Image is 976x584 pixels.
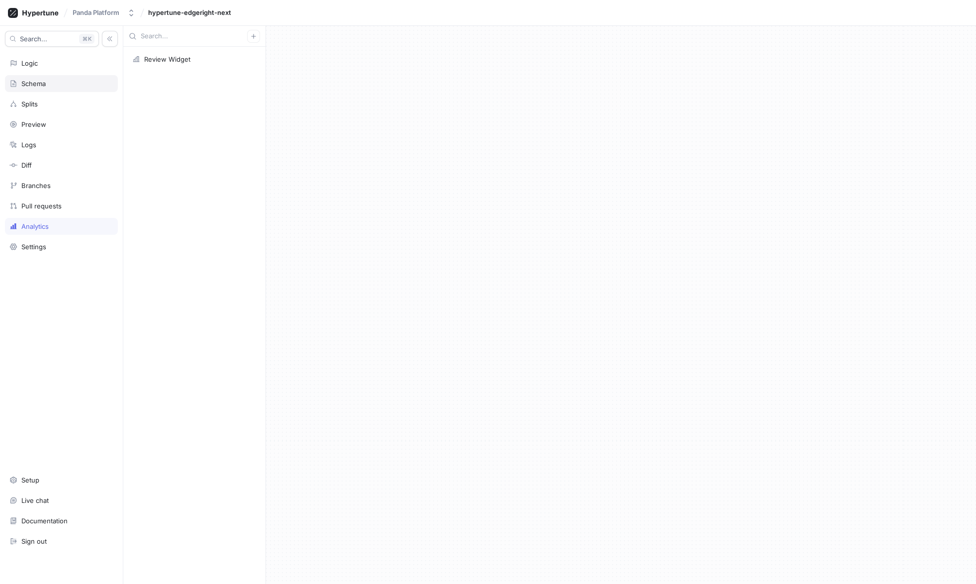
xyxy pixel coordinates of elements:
div: Documentation [21,517,68,525]
div: Branches [21,182,51,190]
div: Schema [21,80,46,88]
div: Review Widget [144,55,190,63]
div: K [79,34,94,44]
div: Splits [21,100,38,108]
div: Live chat [21,496,49,504]
div: Analytics [21,222,49,230]
div: Preview [21,120,46,128]
button: Search...K [5,31,99,47]
div: Logic [21,59,38,67]
div: Settings [21,243,46,251]
a: Documentation [5,512,118,529]
div: Pull requests [21,202,62,210]
input: Search... [141,31,247,41]
div: Panda Platform [73,8,119,17]
div: Logs [21,141,36,149]
span: hypertune-edgeright-next [148,9,231,16]
button: Panda Platform [69,4,139,21]
span: Search... [20,36,47,42]
div: Setup [21,476,39,484]
div: Sign out [21,537,47,545]
div: Diff [21,161,32,169]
